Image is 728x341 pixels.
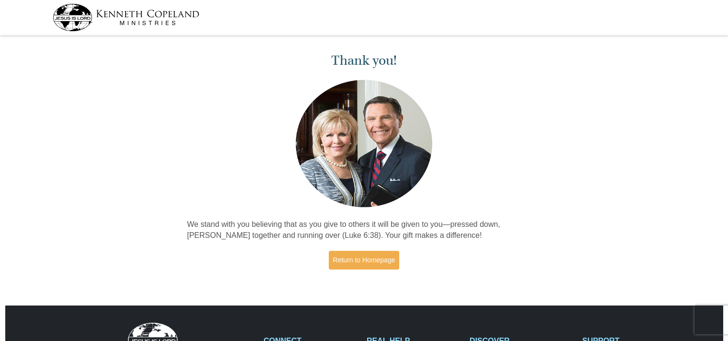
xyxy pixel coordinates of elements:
img: kcm-header-logo.svg [53,4,199,31]
p: We stand with you believing that as you give to others it will be given to you—pressed down, [PER... [187,219,541,241]
a: Return to Homepage [329,251,400,270]
img: Kenneth and Gloria [293,78,435,210]
h1: Thank you! [187,53,541,69]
